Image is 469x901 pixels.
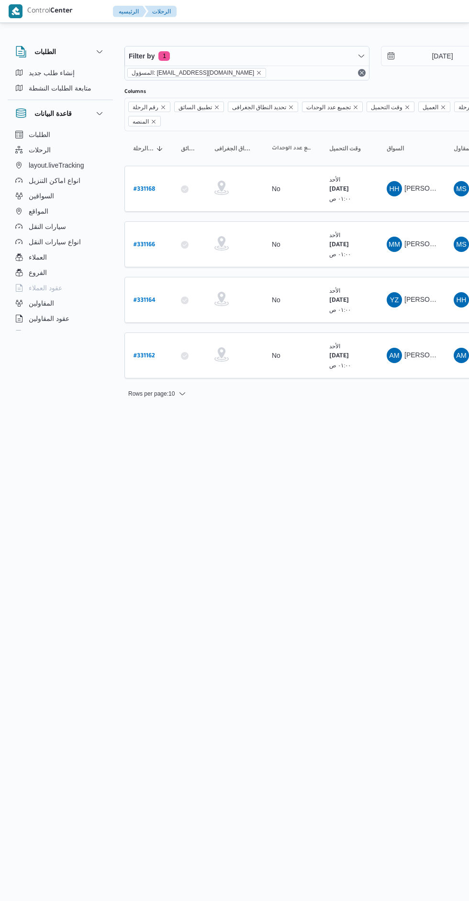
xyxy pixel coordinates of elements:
span: الطلبات [29,129,50,140]
span: تجميع عدد الوحدات [306,102,351,113]
small: الأحد [329,232,340,238]
button: الفروع [11,265,109,280]
span: AM [456,348,467,363]
span: الرحلات [29,144,51,156]
b: Center [50,8,73,15]
div: No [272,184,280,193]
span: انواع سيارات النقل [29,236,81,248]
span: Filter by [129,50,155,62]
span: رقم الرحلة [133,102,158,113]
button: عقود العملاء [11,280,109,296]
button: قاعدة البيانات [15,108,105,119]
span: MM [389,237,400,252]
button: Remove تطبيق السائق from selection in this group [214,104,220,110]
svg: Sorted in descending order [156,145,164,152]
b: [DATE] [329,186,349,193]
span: وقت التحميل [367,102,414,112]
span: HH [390,181,400,196]
b: [DATE] [329,353,349,360]
button: عقود المقاولين [11,311,109,326]
button: الطلبات [15,46,105,57]
div: No [272,296,280,304]
span: تطبيق السائق [179,102,212,113]
span: تطبيق السائق [181,145,197,152]
span: HH [457,292,467,308]
span: المنصه [133,116,149,127]
b: # 331166 [134,242,155,249]
span: السواق [387,145,404,152]
span: انواع اماكن التنزيل [29,175,80,186]
button: المواقع [11,204,109,219]
div: Ahmad Mjadi Yousf Abadalrahamun [387,348,402,363]
button: Remove رقم الرحلة from selection in this group [160,104,166,110]
span: YZ [390,292,399,308]
span: 1 active filters [158,51,170,61]
button: انواع سيارات النقل [11,234,109,250]
span: تجميع عدد الوحدات [272,145,312,152]
div: Hada Hassan Hassan Muhammad Yousf [387,181,402,196]
button: السواقين [11,188,109,204]
small: ٠١:٠٠ ص [329,362,351,368]
button: سيارات النقل [11,219,109,234]
span: الفروع [29,267,47,278]
iframe: chat widget [10,863,40,891]
button: اجهزة التليفون [11,326,109,342]
button: المقاولين [11,296,109,311]
button: Remove [356,67,368,79]
span: تطبيق السائق [174,102,223,112]
div: Muhammad Slah Abad Alhada Abad Alhamaid [454,237,469,252]
small: ٠١:٠٠ ص [329,251,351,257]
b: # 331168 [134,186,155,193]
span: MS [456,181,467,196]
button: متابعة الطلبات النشطة [11,80,109,96]
button: Remove المنصه from selection in this group [151,119,156,125]
button: remove selected entity [256,70,262,76]
span: المقاولين [29,297,54,309]
button: الطلبات [11,127,109,142]
span: AM [389,348,400,363]
div: Ahmad Mjadi Yousf Abadalrahamun [454,348,469,363]
button: وقت التحميل [325,141,373,156]
span: السواقين [29,190,54,202]
b: [DATE] [329,297,349,304]
span: المسؤول: [EMAIL_ADDRESS][DOMAIN_NAME] [132,68,254,77]
button: الرئيسيه [113,6,146,17]
a: #331162 [134,349,155,362]
span: تحديد النطاق الجغرافى [214,145,255,152]
button: تطبيق السائق [177,141,201,156]
small: الأحد [329,343,340,349]
div: No [272,240,280,249]
img: X8yXhbKr1z7QwAAAABJRU5ErkJggg== [9,4,22,18]
h3: قاعدة البيانات [34,108,72,119]
span: Rows per page : 10 [128,388,175,399]
button: تحديد النطاق الجغرافى [211,141,258,156]
span: العميل [418,102,450,112]
span: رقم الرحلة [128,102,170,112]
button: Remove تجميع عدد الوحدات from selection in this group [353,104,358,110]
button: Filter by1 active filters [125,46,369,66]
button: رقم الرحلةSorted in descending order [129,141,167,156]
span: تجميع عدد الوحدات [302,102,363,112]
span: رقم الرحلة; Sorted in descending order [133,145,154,152]
div: الطلبات [8,65,113,100]
label: Columns [124,88,146,96]
span: عقود العملاء [29,282,62,294]
span: العميل [423,102,438,113]
h3: الطلبات [34,46,56,57]
div: قاعدة البيانات [8,127,113,334]
b: # 331162 [134,353,155,360]
span: سيارات النقل [29,221,66,232]
div: Mustfa Mahmood Kaml Muhammad [387,237,402,252]
span: العملاء [29,251,47,263]
span: المواقع [29,205,48,217]
span: MS [456,237,467,252]
a: #331168 [134,182,155,195]
button: Remove العميل from selection in this group [440,104,446,110]
span: تحديد النطاق الجغرافى [228,102,299,112]
button: الرحلات [145,6,177,17]
button: العملاء [11,250,109,265]
button: layout.liveTracking [11,158,109,173]
div: Husam Hassan Zain Jmuaah [454,292,469,308]
small: ٠١:٠٠ ص [329,195,351,202]
span: إنشاء طلب جديد [29,67,75,79]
